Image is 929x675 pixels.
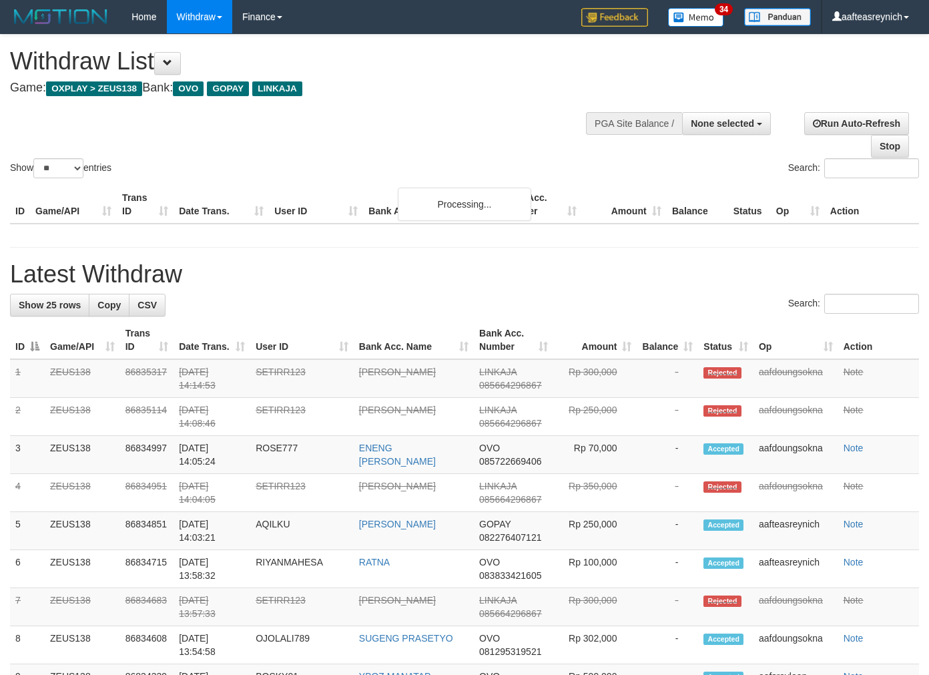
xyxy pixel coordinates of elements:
span: Copy 085664296867 to clipboard [479,380,541,391]
td: 1 [10,359,45,398]
span: Accepted [703,519,743,531]
span: Copy 085722669406 to clipboard [479,456,541,467]
td: ZEUS138 [45,626,120,664]
span: Copy 085664296867 to clipboard [479,494,541,505]
a: ENENG [PERSON_NAME] [359,443,436,467]
th: Bank Acc. Name: activate to sort column ascending [354,321,474,359]
th: Trans ID: activate to sort column ascending [120,321,174,359]
td: [DATE] 13:57:33 [174,588,250,626]
th: Op [771,186,825,224]
td: SETIRR123 [250,359,354,398]
a: [PERSON_NAME] [359,481,436,491]
td: aafdoungsokna [753,588,838,626]
span: Copy 083833421605 to clipboard [479,570,541,581]
th: Date Trans.: activate to sort column ascending [174,321,250,359]
td: 7 [10,588,45,626]
td: Rp 302,000 [553,626,637,664]
span: Copy 082276407121 to clipboard [479,532,541,543]
th: Amount [582,186,667,224]
span: GOPAY [207,81,249,96]
td: SETIRR123 [250,474,354,512]
th: Action [825,186,919,224]
label: Search: [788,294,919,314]
td: SETIRR123 [250,588,354,626]
a: Note [844,405,864,415]
h1: Withdraw List [10,48,606,75]
td: AQILKU [250,512,354,550]
td: SETIRR123 [250,398,354,436]
td: [DATE] 13:54:58 [174,626,250,664]
a: Note [844,519,864,529]
th: Game/API: activate to sort column ascending [45,321,120,359]
th: Bank Acc. Number [497,186,581,224]
th: Action [838,321,919,359]
span: LINKAJA [252,81,302,96]
td: aafdoungsokna [753,474,838,512]
th: Bank Acc. Name [363,186,497,224]
span: Copy 085664296867 to clipboard [479,608,541,619]
td: - [637,398,698,436]
span: OVO [479,443,500,453]
td: aafdoungsokna [753,626,838,664]
span: LINKAJA [479,405,517,415]
span: Rejected [703,596,741,607]
th: Status: activate to sort column ascending [698,321,753,359]
th: ID [10,186,30,224]
span: OVO [479,633,500,644]
td: Rp 300,000 [553,359,637,398]
button: None selected [682,112,771,135]
th: ID: activate to sort column descending [10,321,45,359]
td: Rp 300,000 [553,588,637,626]
a: Run Auto-Refresh [804,112,909,135]
th: Balance: activate to sort column ascending [637,321,698,359]
span: Rejected [703,481,741,493]
a: Stop [871,135,909,158]
th: Op: activate to sort column ascending [753,321,838,359]
span: Accepted [703,557,743,569]
span: Rejected [703,405,741,417]
td: - [637,359,698,398]
td: 86834683 [120,588,174,626]
td: 2 [10,398,45,436]
a: Note [844,633,864,644]
a: [PERSON_NAME] [359,405,436,415]
td: [DATE] 13:58:32 [174,550,250,588]
td: [DATE] 14:03:21 [174,512,250,550]
a: Note [844,481,864,491]
span: GOPAY [479,519,511,529]
a: Note [844,443,864,453]
td: Rp 100,000 [553,550,637,588]
td: ZEUS138 [45,588,120,626]
a: [PERSON_NAME] [359,367,436,377]
td: ZEUS138 [45,474,120,512]
span: Copy [97,300,121,310]
td: aafteasreynich [753,512,838,550]
span: Show 25 rows [19,300,81,310]
td: ZEUS138 [45,359,120,398]
select: Showentries [33,158,83,178]
td: 86834715 [120,550,174,588]
td: Rp 250,000 [553,398,637,436]
th: Amount: activate to sort column ascending [553,321,637,359]
td: 4 [10,474,45,512]
td: ZEUS138 [45,512,120,550]
td: - [637,588,698,626]
input: Search: [824,158,919,178]
td: 8 [10,626,45,664]
td: [DATE] 14:05:24 [174,436,250,474]
img: MOTION_logo.png [10,7,111,27]
a: Note [844,595,864,606]
th: User ID [269,186,363,224]
img: Button%20Memo.svg [668,8,724,27]
th: Game/API [30,186,117,224]
a: Copy [89,294,129,316]
td: 86834997 [120,436,174,474]
a: SUGENG PRASETYO [359,633,453,644]
td: 86835114 [120,398,174,436]
a: CSV [129,294,166,316]
img: Feedback.jpg [581,8,648,27]
td: 86835317 [120,359,174,398]
th: Status [728,186,771,224]
div: PGA Site Balance / [586,112,682,135]
td: aafdoungsokna [753,359,838,398]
